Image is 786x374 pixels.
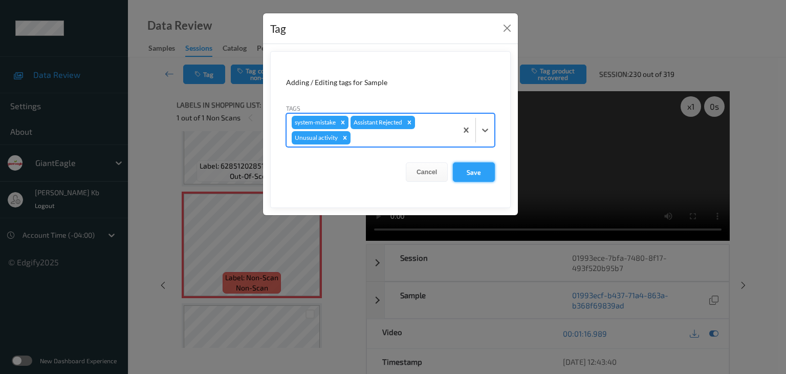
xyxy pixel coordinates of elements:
div: Remove Unusual activity [339,131,351,144]
div: Remove Assistant Rejected [404,116,415,129]
button: Cancel [406,162,448,182]
div: Unusual activity [292,131,339,144]
div: system-mistake [292,116,337,129]
button: Save [453,162,495,182]
label: Tags [286,103,300,113]
div: Assistant Rejected [351,116,404,129]
div: Adding / Editing tags for Sample [286,77,495,88]
div: Tag [270,20,286,37]
button: Close [500,21,514,35]
div: Remove system-mistake [337,116,348,129]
